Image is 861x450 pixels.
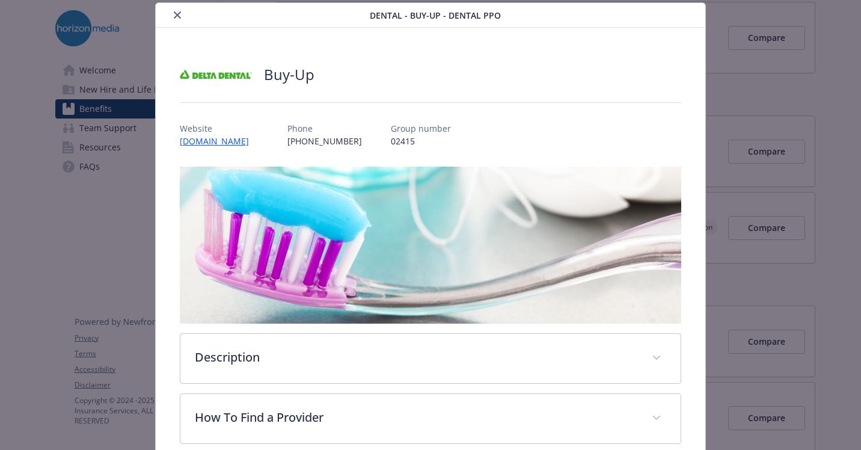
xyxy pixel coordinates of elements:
div: Description [180,334,681,383]
p: Description [195,348,637,366]
img: banner [180,167,681,324]
div: How To Find a Provider [180,394,681,443]
button: close [170,8,185,22]
p: [PHONE_NUMBER] [287,135,362,147]
h2: Buy-Up [264,64,314,85]
p: Group number [391,122,451,135]
p: 02415 [391,135,451,147]
a: [DOMAIN_NAME] [180,135,259,147]
span: Dental - Buy-Up - Dental PPO [370,9,501,22]
p: Website [180,122,259,135]
img: Delta Dental Insurance Company [180,57,252,93]
p: Phone [287,122,362,135]
p: How To Find a Provider [195,408,637,427]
